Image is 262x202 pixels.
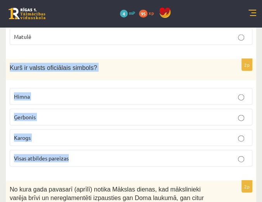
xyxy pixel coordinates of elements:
span: Karogs [14,134,31,141]
span: Himna [14,93,30,100]
span: Ģerbonis [14,113,36,120]
span: 4 [120,10,128,17]
input: Himna [238,94,244,101]
input: Matulē [238,35,244,41]
a: 95 xp [139,10,158,16]
a: Rīgas 1. Tālmācības vidusskola [9,8,45,19]
span: xp [149,10,154,16]
p: 2p [241,59,252,71]
span: mP [129,10,135,16]
input: Visas atbildes pareizas [238,156,244,162]
span: Kurš ir valsts oficiālais simbols? [10,64,97,71]
span: Matulē [14,33,31,40]
span: Visas atbildes pareizas [14,155,69,162]
span: 95 [139,10,147,17]
input: Karogs [238,136,244,142]
input: Ģerbonis [238,115,244,121]
p: 2p [241,180,252,193]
